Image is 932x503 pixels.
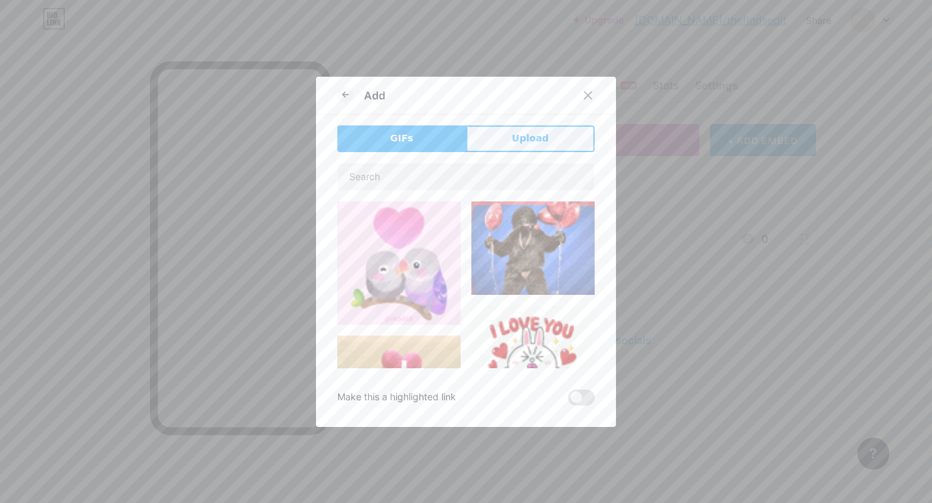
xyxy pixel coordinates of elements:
img: Gihpy [471,201,595,296]
div: Make this a highlighted link [337,390,456,406]
img: Gihpy [337,201,461,325]
button: Upload [466,125,595,152]
span: Upload [512,131,549,145]
span: GIFs [390,131,413,145]
div: Add [364,87,385,103]
button: GIFs [337,125,466,152]
img: Gihpy [337,336,461,459]
input: Search [338,163,594,190]
img: Gihpy [471,306,595,412]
